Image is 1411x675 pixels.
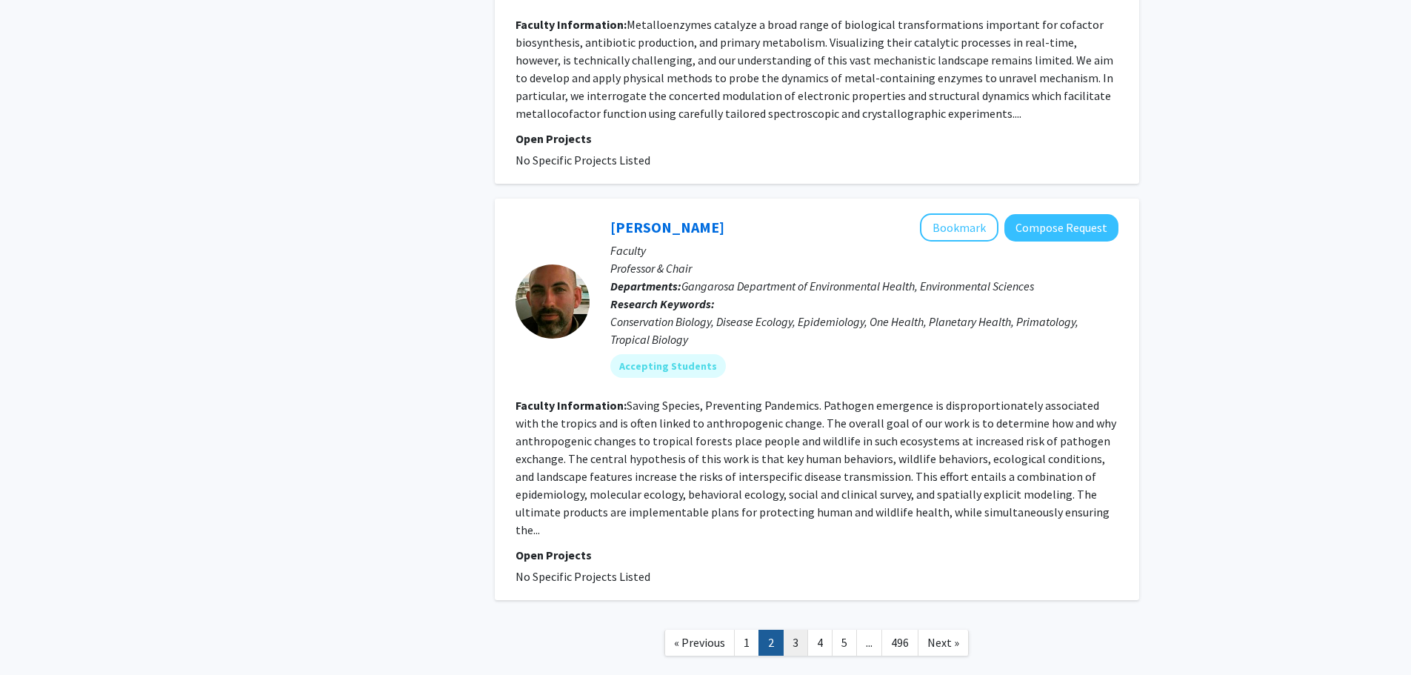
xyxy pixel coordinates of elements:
fg-read-more: Saving Species, Preventing Pandemics. Pathogen emergence is disproportionately associated with th... [516,398,1116,537]
span: No Specific Projects Listed [516,569,650,584]
b: Departments: [610,279,681,293]
span: ... [866,635,873,650]
fg-read-more: Metalloenzymes catalyze a broad range of biological transformations important for cofactor biosyn... [516,17,1113,121]
a: Previous [664,630,735,656]
p: Professor & Chair [610,259,1118,277]
button: Add Thomas Gillespie to Bookmarks [920,213,998,242]
span: Next » [927,635,959,650]
b: Research Keywords: [610,296,715,311]
a: 1 [734,630,759,656]
span: No Specific Projects Listed [516,153,650,167]
b: Faculty Information: [516,398,627,413]
a: [PERSON_NAME] [610,218,724,236]
nav: Page navigation [495,615,1139,675]
a: 4 [807,630,833,656]
a: Next [918,630,969,656]
button: Compose Request to Thomas Gillespie [1004,214,1118,242]
iframe: Chat [11,608,63,664]
mat-chip: Accepting Students [610,354,726,378]
a: 2 [758,630,784,656]
span: « Previous [674,635,725,650]
a: 496 [881,630,918,656]
span: Gangarosa Department of Environmental Health, Environmental Sciences [681,279,1034,293]
p: Open Projects [516,130,1118,147]
p: Open Projects [516,546,1118,564]
a: 3 [783,630,808,656]
div: Conservation Biology, Disease Ecology, Epidemiology, One Health, Planetary Health, Primatology, T... [610,313,1118,348]
p: Faculty [610,242,1118,259]
b: Faculty Information: [516,17,627,32]
a: 5 [832,630,857,656]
